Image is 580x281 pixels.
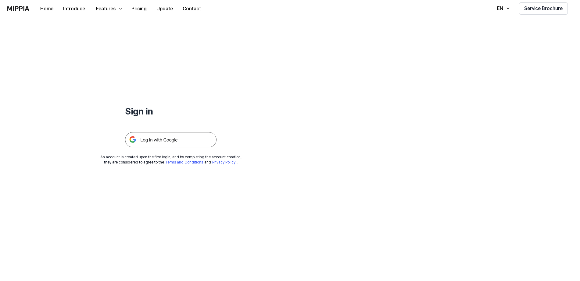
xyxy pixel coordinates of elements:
[519,2,568,15] button: Service Brochure
[127,3,152,15] button: Pricing
[491,2,514,15] button: EN
[125,105,217,118] h1: Sign in
[95,5,117,12] div: Features
[90,3,127,15] button: Features
[496,5,504,12] div: EN
[178,3,206,15] button: Contact
[152,3,178,15] button: Update
[35,3,58,15] button: Home
[165,160,203,164] a: Terms and Conditions
[125,132,217,147] img: 구글 로그인 버튼
[7,6,29,11] img: logo
[100,155,242,165] div: An account is created upon the first login, and by completing the account creation, they are cons...
[58,3,90,15] button: Introduce
[212,160,235,164] a: Privacy Policy
[152,0,178,17] a: Update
